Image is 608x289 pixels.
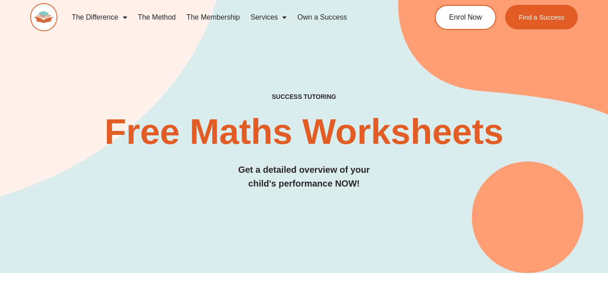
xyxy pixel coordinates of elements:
a: Enrol Now [435,5,496,30]
a: The Method [133,7,181,28]
span: Find a Success [519,14,564,20]
h2: Free Maths Worksheets​ [30,114,577,150]
a: Own a Success [292,7,352,28]
a: Services [245,7,292,28]
h3: Get a detailed overview of your child's performance NOW! [30,163,577,191]
a: Find a Success [505,5,578,29]
span: Enrol Now [449,14,482,21]
iframe: Chat Widget [460,188,608,289]
a: The Membership [181,7,245,28]
nav: Menu [66,7,404,28]
a: The Difference [66,7,133,28]
h4: SUCCESS TUTORING​ [30,93,577,101]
